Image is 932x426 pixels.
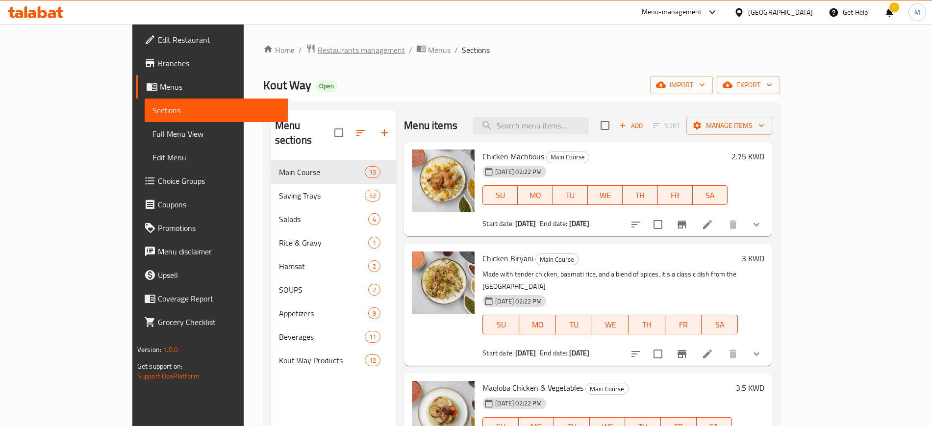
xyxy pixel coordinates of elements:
span: Main Course [279,166,365,178]
a: Promotions [136,216,288,240]
button: sort-choices [624,213,648,236]
a: Branches [136,51,288,75]
div: SOUPS2 [271,278,397,301]
span: Menus [428,44,451,56]
span: Beverages [279,331,365,343]
span: End date: [540,347,567,359]
div: Open [315,80,338,92]
div: Main Course [546,151,589,163]
li: / [299,44,302,56]
span: Main Course [536,254,578,265]
h2: Menu sections [275,118,335,148]
div: [GEOGRAPHIC_DATA] [748,7,813,18]
span: 2 [369,285,380,295]
span: Chicken Machbous [482,149,544,164]
img: Chicken Machbous [412,150,475,212]
a: Grocery Checklist [136,310,288,334]
a: Menus [416,44,451,56]
button: MO [518,185,553,205]
span: Choice Groups [158,175,280,187]
div: Saving Trays52 [271,184,397,207]
button: SA [702,315,738,334]
div: Main Course [535,253,579,265]
a: Coupons [136,193,288,216]
span: Select section [595,115,615,136]
button: Branch-specific-item [670,342,694,366]
div: Rice & Gravy [279,237,368,249]
span: Hamsat [279,260,368,272]
span: Maqloba Chicken & Vegetables [482,380,583,395]
span: SOUPS [279,284,368,296]
span: MO [523,318,552,332]
span: MO [522,188,549,202]
div: items [365,331,380,343]
a: Edit menu item [702,219,713,230]
button: delete [721,213,745,236]
span: Saving Trays [279,190,365,201]
span: Restaurants management [318,44,405,56]
span: End date: [540,217,567,230]
span: Coverage Report [158,293,280,304]
button: show more [745,213,768,236]
button: FR [658,185,693,205]
span: Start date: [482,217,514,230]
div: items [365,190,380,201]
span: SU [487,318,515,332]
svg: Show Choices [751,219,762,230]
button: MO [519,315,555,334]
span: Version: [137,343,161,356]
a: Coverage Report [136,287,288,310]
button: TU [556,315,592,334]
b: [DATE] [515,347,536,359]
span: Start date: [482,347,514,359]
button: delete [721,342,745,366]
span: Open [315,82,338,90]
nav: Menu sections [271,156,397,376]
a: Edit Restaurant [136,28,288,51]
div: Appetizers [279,307,368,319]
span: FR [662,188,689,202]
span: Select to update [648,344,668,364]
button: Add [615,118,647,133]
div: items [368,237,380,249]
span: Sections [152,104,280,116]
span: M [914,7,920,18]
span: Grocery Checklist [158,316,280,328]
span: Coupons [158,199,280,210]
a: Menus [136,75,288,99]
span: Edit Restaurant [158,34,280,46]
span: Kout Way Products [279,354,365,366]
span: TH [627,188,654,202]
span: Select section first [647,118,686,133]
h6: 2.75 KWD [731,150,764,163]
span: Menus [160,81,280,93]
span: Edit Menu [152,151,280,163]
a: Support.OpsPlatform [137,370,200,382]
div: items [368,307,380,319]
button: show more [745,342,768,366]
span: export [725,79,772,91]
a: Edit Menu [145,146,288,169]
div: Main Course13 [271,160,397,184]
button: Manage items [686,117,772,135]
span: [DATE] 02:22 PM [491,167,546,176]
b: [DATE] [515,217,536,230]
span: 11 [365,332,380,342]
div: items [368,284,380,296]
a: Menu disclaimer [136,240,288,263]
h2: Menu items [404,118,457,133]
span: Sections [462,44,490,56]
span: 1 [369,238,380,248]
span: Sort sections [349,121,373,145]
button: sort-choices [624,342,648,366]
div: Main Course [585,383,629,395]
button: SA [693,185,728,205]
span: WE [592,188,619,202]
b: [DATE] [569,347,590,359]
span: Main Course [586,383,628,395]
a: Choice Groups [136,169,288,193]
